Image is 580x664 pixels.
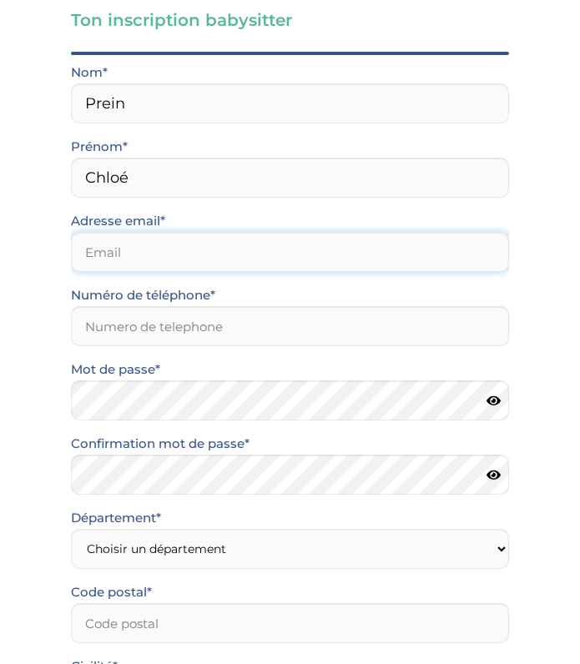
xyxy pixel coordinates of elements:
label: Confirmation mot de passe* [71,433,250,455]
label: Prénom* [71,136,128,158]
label: Adresse email* [71,210,165,232]
input: Prénom [71,158,509,198]
h3: Ton inscription babysitter [71,8,509,32]
label: Code postal* [71,581,152,603]
label: Numéro de téléphone* [71,284,215,306]
input: Code postal [71,603,509,643]
input: Email [71,232,509,272]
input: Nom [71,83,509,123]
input: Numero de telephone [71,306,509,346]
label: Département* [71,507,161,529]
label: Mot de passe* [71,359,160,380]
